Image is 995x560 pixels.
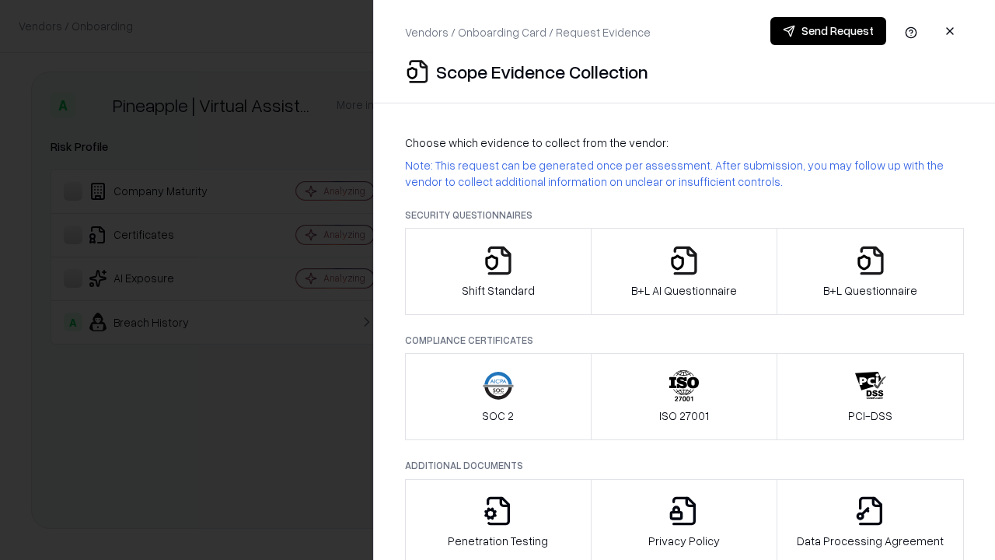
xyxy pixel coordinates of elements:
button: Shift Standard [405,228,592,315]
button: PCI-DSS [777,353,964,440]
p: ISO 27001 [659,408,709,424]
p: Vendors / Onboarding Card / Request Evidence [405,24,651,40]
p: Data Processing Agreement [797,533,944,549]
p: Compliance Certificates [405,334,964,347]
p: B+L Questionnaire [823,282,917,299]
p: B+L AI Questionnaire [631,282,737,299]
p: Choose which evidence to collect from the vendor: [405,135,964,151]
p: Scope Evidence Collection [436,59,648,84]
p: Additional Documents [405,459,964,472]
p: Penetration Testing [448,533,548,549]
p: PCI-DSS [848,408,892,424]
button: B+L Questionnaire [777,228,964,315]
p: Note: This request can be generated once per assessment. After submission, you may follow up with... [405,157,964,190]
p: Security Questionnaires [405,208,964,222]
button: ISO 27001 [591,353,778,440]
p: Shift Standard [462,282,535,299]
button: SOC 2 [405,353,592,440]
p: Privacy Policy [648,533,720,549]
button: Send Request [770,17,886,45]
p: SOC 2 [482,408,514,424]
button: B+L AI Questionnaire [591,228,778,315]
